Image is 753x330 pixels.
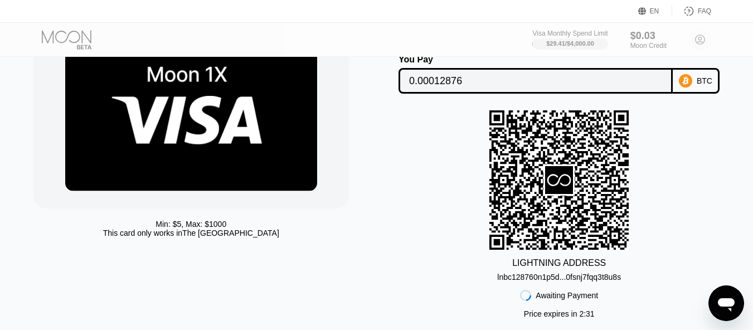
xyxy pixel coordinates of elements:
div: EN [638,6,672,17]
iframe: Button to launch messaging window [708,285,744,321]
div: $29.41 / $4,000.00 [546,40,594,47]
div: FAQ [698,7,711,15]
div: Price expires in [524,309,595,318]
div: Min: $ 5 , Max: $ 1000 [156,220,226,229]
span: 2 : 31 [579,309,594,318]
div: Visa Monthly Spend Limit [532,30,608,37]
div: LIGHTNING ADDRESS [512,258,606,268]
div: Awaiting Payment [536,291,598,300]
div: You PayBTC [388,55,731,94]
div: lnbc128760n1p5d...0fsnj7fqq3t8u8s [497,273,621,282]
div: BTC [697,76,712,85]
div: Visa Monthly Spend Limit$29.41/$4,000.00 [532,30,608,50]
div: FAQ [672,6,711,17]
div: This card only works in The [GEOGRAPHIC_DATA] [103,229,279,237]
div: You Pay [399,55,673,65]
div: EN [650,7,659,15]
div: lnbc128760n1p5d...0fsnj7fqq3t8u8s [497,268,621,282]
